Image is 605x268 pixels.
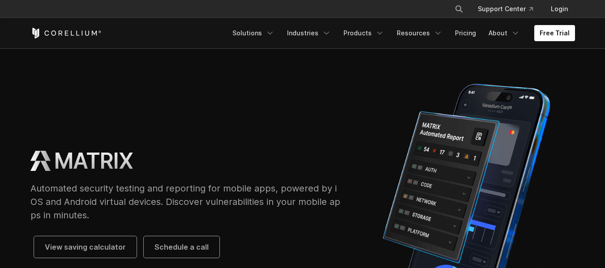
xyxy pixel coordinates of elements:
a: Free Trial [534,25,575,41]
button: Search [451,1,467,17]
a: Support Center [471,1,540,17]
a: Schedule a call [144,236,219,258]
a: Products [338,25,390,41]
a: Pricing [450,25,481,41]
div: Navigation Menu [444,1,575,17]
a: Solutions [227,25,280,41]
span: Schedule a call [154,242,209,252]
a: Resources [391,25,448,41]
p: Automated security testing and reporting for mobile apps, powered by iOS and Android virtual devi... [30,182,341,222]
a: Industries [282,25,336,41]
span: View saving calculator [45,242,126,252]
a: View saving calculator [34,236,137,258]
div: Navigation Menu [227,25,575,41]
h1: MATRIX [54,148,133,174]
a: Corellium Home [30,28,102,38]
img: MATRIX Logo [30,151,51,171]
a: Login [544,1,575,17]
a: About [483,25,525,41]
